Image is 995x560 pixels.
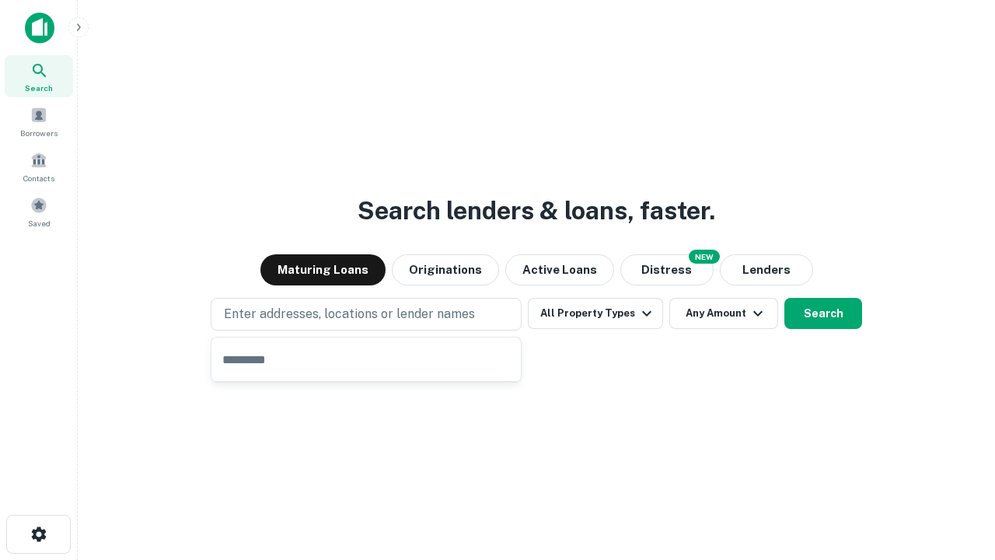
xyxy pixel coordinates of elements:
a: Contacts [5,145,73,187]
span: Saved [28,217,51,229]
span: Borrowers [20,127,58,139]
a: Search [5,55,73,97]
button: Maturing Loans [260,254,386,285]
img: capitalize-icon.png [25,12,54,44]
button: Any Amount [669,298,778,329]
p: Enter addresses, locations or lender names [224,305,475,324]
button: Active Loans [505,254,614,285]
button: Enter addresses, locations or lender names [211,298,522,331]
span: Search [25,82,53,94]
a: Borrowers [5,100,73,142]
div: NEW [689,250,720,264]
h3: Search lenders & loans, faster. [358,192,715,229]
button: All Property Types [528,298,663,329]
a: Saved [5,191,73,233]
button: Originations [392,254,499,285]
button: Search [784,298,862,329]
button: Search distressed loans with lien and other non-mortgage details. [620,254,714,285]
iframe: Chat Widget [917,436,995,510]
span: Contacts [23,172,54,184]
button: Lenders [720,254,813,285]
